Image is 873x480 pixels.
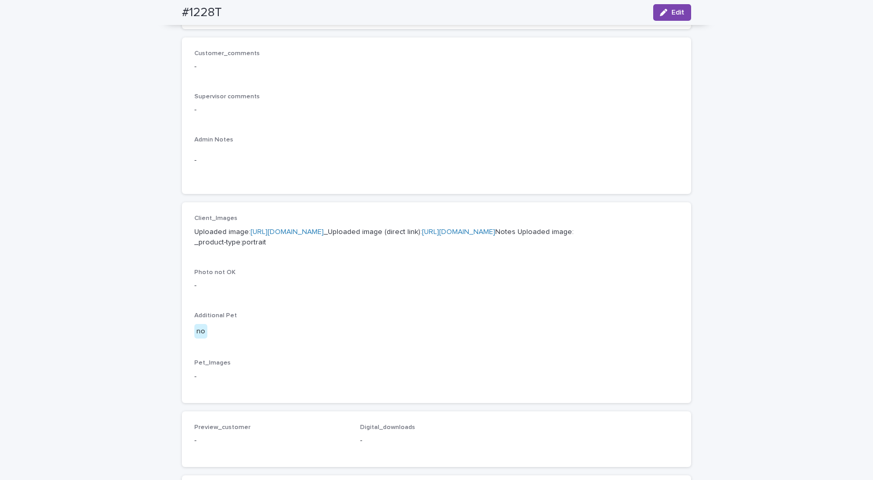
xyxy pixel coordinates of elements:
[182,5,222,20] h2: #1228T
[360,424,415,431] span: Digital_downloads
[194,360,231,366] span: Pet_Images
[194,105,679,115] p: -
[671,9,684,16] span: Edit
[194,424,250,431] span: Preview_customer
[360,435,513,446] p: -
[194,50,260,57] span: Customer_comments
[194,435,348,446] p: -
[194,280,679,291] p: -
[194,269,235,276] span: Photo not OK
[422,228,495,236] a: [URL][DOMAIN_NAME]
[194,227,679,249] p: Uploaded image: _Uploaded image (direct link): Notes Uploaded image: _product-type:portrait
[653,4,691,21] button: Edit
[194,313,237,319] span: Additional Pet
[194,94,260,100] span: Supervisor comments
[194,61,679,72] p: -
[194,371,679,382] p: -
[194,215,237,222] span: Client_Images
[194,155,679,166] p: -
[250,228,324,236] a: [URL][DOMAIN_NAME]
[194,137,233,143] span: Admin Notes
[194,324,207,339] div: no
